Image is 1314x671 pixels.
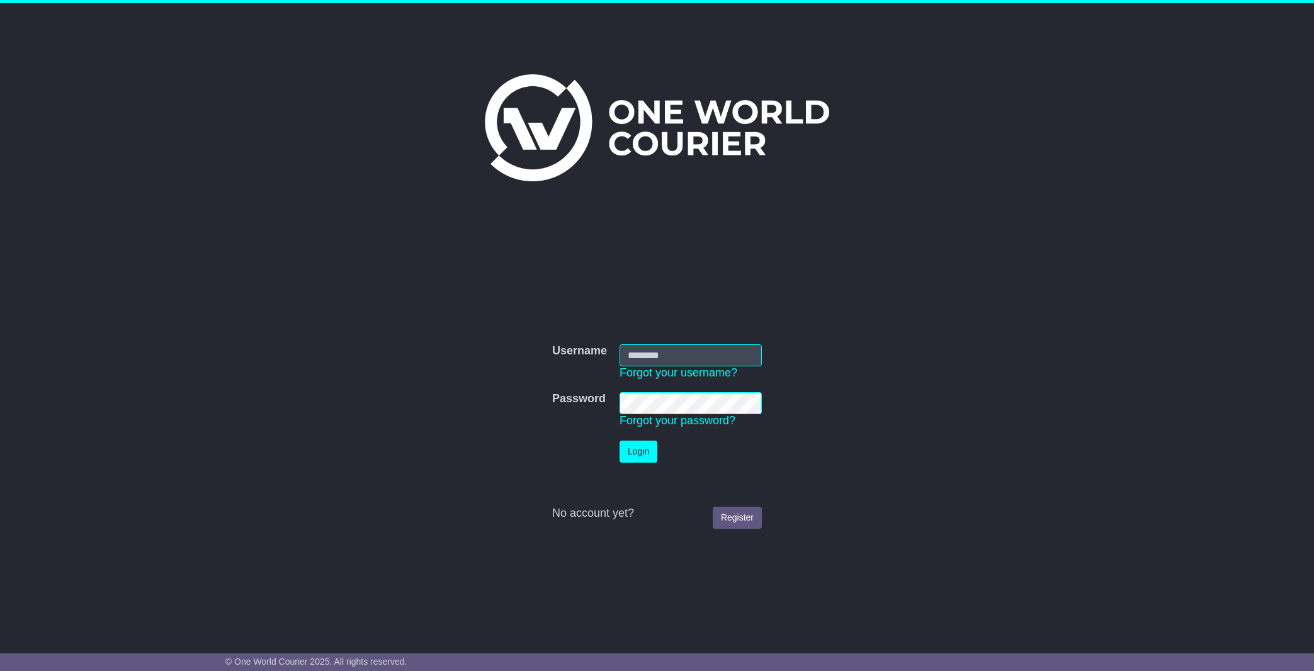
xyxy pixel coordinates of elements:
button: Login [620,441,657,463]
div: No account yet? [552,507,762,521]
label: Username [552,344,607,358]
a: Register [713,507,762,529]
img: One World [485,74,829,181]
label: Password [552,392,606,406]
a: Forgot your password? [620,414,735,427]
span: © One World Courier 2025. All rights reserved. [225,657,407,667]
a: Forgot your username? [620,366,737,379]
